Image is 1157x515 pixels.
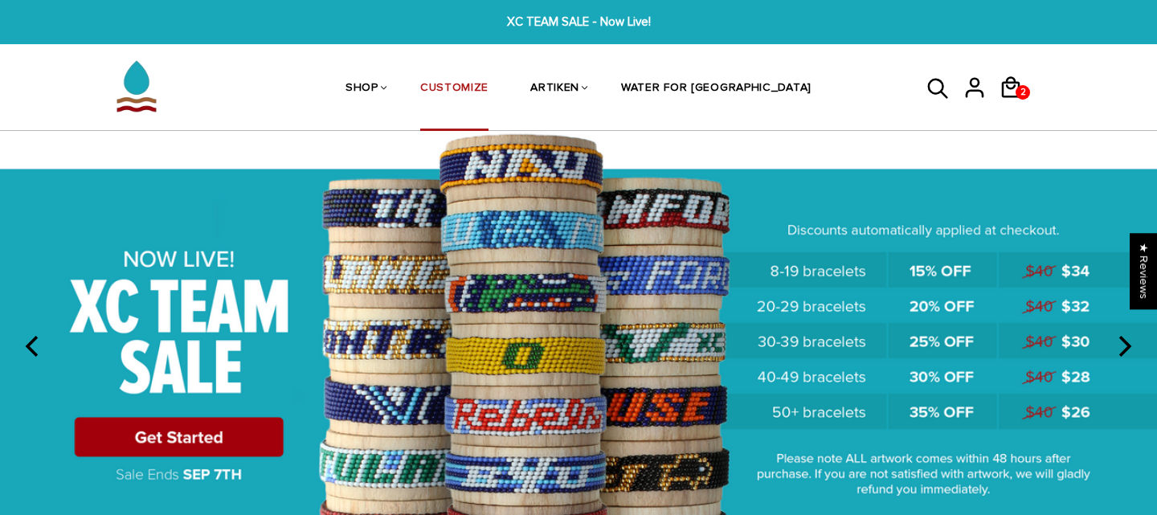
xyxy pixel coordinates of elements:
[1106,329,1141,364] button: next
[1130,233,1157,309] div: Click to open Judge.me floating reviews tab
[530,47,579,132] a: ARTIKEN
[345,47,378,132] a: SHOP
[621,47,812,132] a: WATER FOR [GEOGRAPHIC_DATA]
[16,329,51,364] button: previous
[1016,81,1030,104] span: 2
[999,104,1035,107] a: 2
[357,13,800,31] span: XC TEAM SALE - Now Live!
[420,47,489,132] a: CUSTOMIZE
